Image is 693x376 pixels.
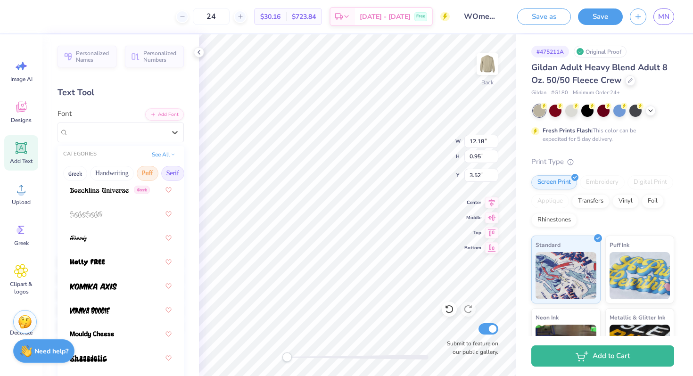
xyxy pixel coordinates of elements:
[531,175,577,189] div: Screen Print
[536,325,596,372] img: Neon Ink
[653,8,674,25] a: MN
[551,89,568,97] span: # G180
[70,211,102,218] img: bolobolu
[58,46,116,67] button: Personalized Names
[464,229,481,237] span: Top
[70,187,129,194] img: Boecklins Universe
[543,127,593,134] strong: Fresh Prints Flash:
[63,150,97,158] div: CATEGORIES
[282,352,292,362] div: Accessibility label
[573,89,620,97] span: Minimum Order: 24 +
[531,156,674,167] div: Print Type
[517,8,571,25] button: Save as
[536,252,596,299] img: Standard
[481,78,494,87] div: Back
[574,46,627,57] div: Original Proof
[70,283,117,290] img: Komika Axis
[70,259,105,266] img: Holly FREE
[70,355,107,362] img: Shagadelic
[134,186,150,194] span: Greek
[63,166,87,181] button: Greek
[58,86,184,99] div: Text Tool
[610,312,665,322] span: Metallic & Glitter Ink
[457,7,503,26] input: Untitled Design
[76,50,111,63] span: Personalized Names
[6,280,37,295] span: Clipart & logos
[149,150,178,159] button: See All
[464,199,481,206] span: Center
[360,12,411,22] span: [DATE] - [DATE]
[10,157,33,165] span: Add Text
[11,116,32,124] span: Designs
[610,252,670,299] img: Puff Ink
[416,13,425,20] span: Free
[90,166,134,181] button: Handwriting
[145,108,184,121] button: Add Font
[572,194,610,208] div: Transfers
[658,11,669,22] span: MN
[464,214,481,221] span: Middle
[193,8,230,25] input: – –
[442,339,498,356] label: Submit to feature on our public gallery.
[610,240,629,250] span: Puff Ink
[610,325,670,372] img: Metallic & Glitter Ink
[137,166,158,181] button: Puff
[531,62,668,86] span: Gildan Adult Heavy Blend Adult 8 Oz. 50/50 Fleece Crew
[70,307,110,314] img: Komika Boogie
[627,175,673,189] div: Digital Print
[580,175,625,189] div: Embroidery
[578,8,623,25] button: Save
[161,166,184,181] button: Serif
[642,194,664,208] div: Foil
[58,108,72,119] label: Font
[14,239,29,247] span: Greek
[70,235,87,242] img: Brandy
[531,89,546,97] span: Gildan
[612,194,639,208] div: Vinyl
[531,46,569,57] div: # 475211A
[543,126,659,143] div: This color can be expedited for 5 day delivery.
[464,244,481,252] span: Bottom
[143,50,178,63] span: Personalized Numbers
[34,347,68,356] strong: Need help?
[536,312,559,322] span: Neon Ink
[292,12,316,22] span: $723.84
[531,213,577,227] div: Rhinestones
[10,329,33,336] span: Decorate
[531,345,674,367] button: Add to Cart
[478,55,497,74] img: Back
[531,194,569,208] div: Applique
[125,46,184,67] button: Personalized Numbers
[70,331,114,338] img: Mouldy Cheese
[10,75,33,83] span: Image AI
[12,198,31,206] span: Upload
[536,240,561,250] span: Standard
[260,12,280,22] span: $30.16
